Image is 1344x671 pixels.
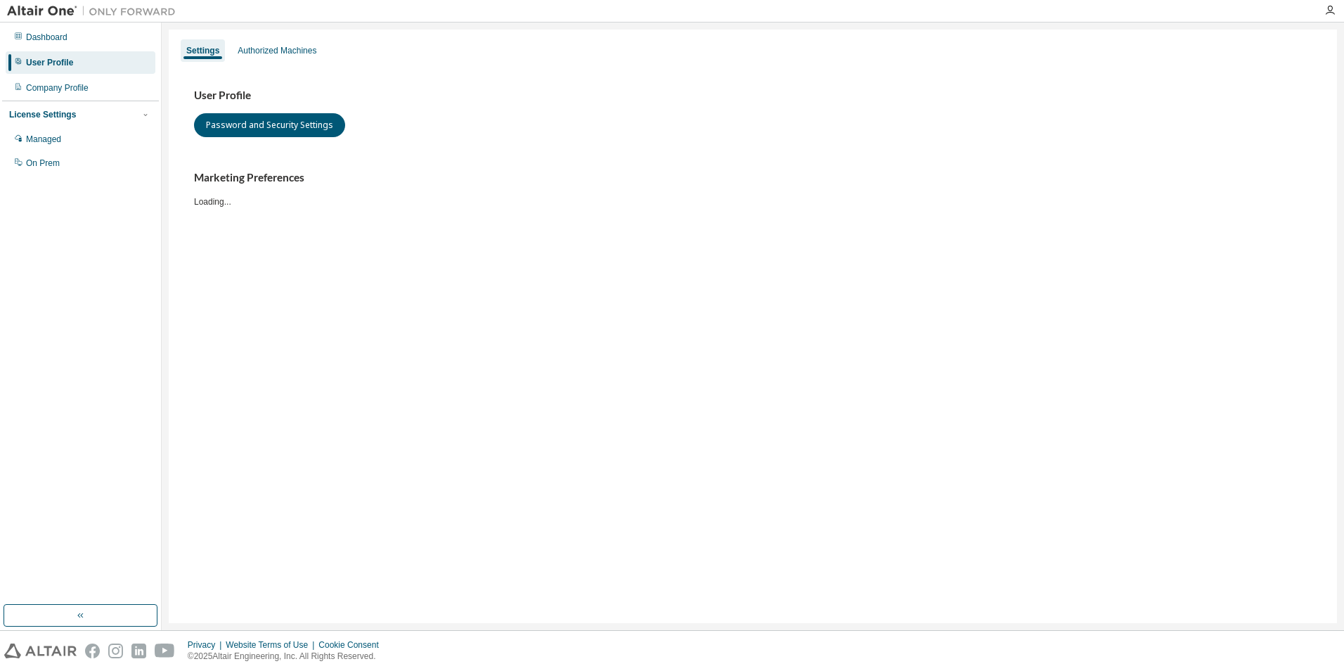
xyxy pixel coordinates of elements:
div: License Settings [9,109,76,120]
div: Dashboard [26,32,67,43]
div: Settings [186,45,219,56]
p: © 2025 Altair Engineering, Inc. All Rights Reserved. [188,651,387,663]
div: User Profile [26,57,73,68]
div: Cookie Consent [318,639,387,651]
div: Authorized Machines [238,45,316,56]
img: altair_logo.svg [4,644,77,658]
div: Website Terms of Use [226,639,318,651]
div: Privacy [188,639,226,651]
button: Password and Security Settings [194,113,345,137]
img: youtube.svg [155,644,175,658]
div: Managed [26,134,61,145]
img: facebook.svg [85,644,100,658]
h3: User Profile [194,89,1312,103]
div: Company Profile [26,82,89,94]
div: Loading... [194,171,1312,207]
img: instagram.svg [108,644,123,658]
h3: Marketing Preferences [194,171,1312,185]
img: linkedin.svg [131,644,146,658]
div: On Prem [26,158,60,169]
img: Altair One [7,4,183,18]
